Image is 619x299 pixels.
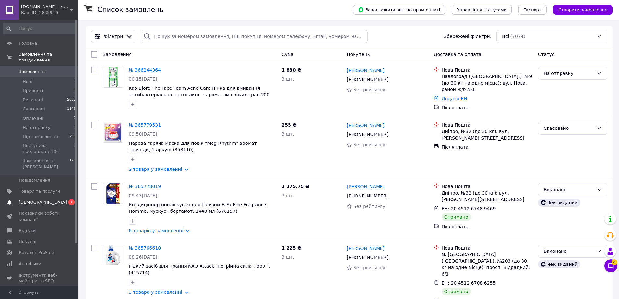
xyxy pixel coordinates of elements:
div: Дніпро, №32 (до 30 кг): вул. [PERSON_NAME][STREET_ADDRESS] [442,190,533,203]
img: Фото товару [103,245,123,265]
div: Скасовано [544,125,594,132]
a: Фото товару [103,183,123,204]
span: Парова гаряча маска для повік "Meg Rhythm" аромат троянди, 1 аркуш (358110) [129,141,257,152]
img: Фото товару [106,183,120,204]
div: Нова Пошта [442,122,533,128]
div: Нова Пошта [442,183,533,190]
div: Отримано [442,288,471,295]
a: № 365779531 [129,122,161,128]
div: Отримано [442,213,471,221]
button: Чат з покупцем4 [604,259,617,272]
span: Покупець [347,52,370,57]
span: Покупці [19,239,36,245]
span: Завантажити звіт по пром-оплаті [358,7,440,13]
span: ЕН: 20 4512 6708 6255 [442,280,496,286]
div: Післяплата [442,104,533,111]
h1: Список замовлень [97,6,163,14]
span: 5631 [67,97,76,103]
div: Післяплата [442,144,533,150]
span: 1 225 ₴ [282,245,302,251]
span: 3 шт. [282,131,294,137]
span: Замовлення та повідомлення [19,51,78,63]
div: На отправку [544,70,594,77]
span: 09:50[DATE] [129,131,157,137]
span: Виконані [23,97,43,103]
button: Експорт [518,5,547,15]
div: Ваш ID: 2835916 [21,10,78,16]
span: 1 [74,125,76,130]
a: [PERSON_NAME] [347,122,384,129]
span: 296 [69,134,76,140]
div: Нова Пошта [442,245,533,251]
a: Kao Biore The Face Foam Acne Care Пінка для вмивання антибактеріальна проти акне з ароматом свіжи... [129,86,270,97]
span: На отправку [23,125,50,130]
span: Замовлення з [PERSON_NAME] [23,158,69,170]
div: Павлоград ([GEOGRAPHIC_DATA].), №9 (до 30 кг на одне місце): вул. Нова, район ж/б №1 [442,73,533,93]
a: [PERSON_NAME] [347,245,384,251]
input: Пошук [3,23,77,34]
div: Чек виданий [538,199,580,207]
span: [PHONE_NUMBER] [347,132,388,137]
span: Збережені фільтри: [444,33,491,40]
span: Показники роботи компанії [19,211,60,222]
div: м. [GEOGRAPHIC_DATA] ([GEOGRAPHIC_DATA].), №203 (до 30 кг на одне місце): просп. Відрадний, 6/1 [442,251,533,277]
img: Фото товару [103,67,123,87]
span: Без рейтингу [353,87,385,92]
a: [PERSON_NAME] [347,67,384,74]
span: 3 шт. [282,76,294,82]
span: [PHONE_NUMBER] [347,255,388,260]
span: Оплачені [23,116,43,121]
img: Фото товару [104,122,123,142]
span: [PHONE_NUMBER] [347,193,388,198]
span: Каталог ProSale [19,250,54,256]
span: 3 шт. [282,254,294,260]
span: 1146 [67,106,76,112]
span: Під замовлення [23,134,58,140]
span: 7 [68,199,75,205]
button: Завантажити звіт по пром-оплаті [353,5,445,15]
span: Нові [23,79,32,85]
span: Повідомлення [19,177,50,183]
span: 0 [74,116,76,121]
span: Cума [282,52,294,57]
button: Управління статусами [452,5,512,15]
span: Без рейтингу [353,142,385,147]
a: 6 товарів у замовленні [129,228,183,233]
div: Чек виданий [538,260,580,268]
span: Фільтри [104,33,123,40]
span: Прийняті [23,88,43,94]
span: [PHONE_NUMBER] [347,77,388,82]
span: 7 шт. [282,193,294,198]
span: Всі [502,33,509,40]
a: № 365766610 [129,245,161,251]
span: Створити замовлення [558,7,607,12]
span: Рідкий засіб для прання КАО Attack "потрійна сила", 880 г. (415714) [129,264,270,275]
a: Створити замовлення [547,7,613,12]
a: Додати ЕН [442,96,467,101]
span: 0 [74,79,76,85]
span: Замовлення [103,52,132,57]
span: 0 [74,143,76,155]
span: 0 [74,88,76,94]
span: Статус [538,52,555,57]
button: Створити замовлення [553,5,613,15]
span: Експорт [523,7,542,12]
span: Kiyoko.com.ua - магазин товарів з Японії та Південної Кореї. [21,4,70,10]
span: Скасовані [23,106,45,112]
a: Кондиціонер-ополіскувач для білизни FaFa Fine Fragrance Homme, мускус і бергамот, 1440 мл (670157) [129,202,266,214]
span: 255 ₴ [282,122,297,128]
a: № 366244364 [129,67,161,73]
span: 09:43[DATE] [129,193,157,198]
div: Нова Пошта [442,67,533,73]
a: № 365778019 [129,184,161,189]
a: Фото товару [103,245,123,265]
a: Фото товару [103,122,123,143]
span: Товари та послуги [19,188,60,194]
span: 126 [69,158,76,170]
div: Післяплата [442,224,533,230]
span: Доставка та оплата [434,52,482,57]
span: Управління статусами [457,7,507,12]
